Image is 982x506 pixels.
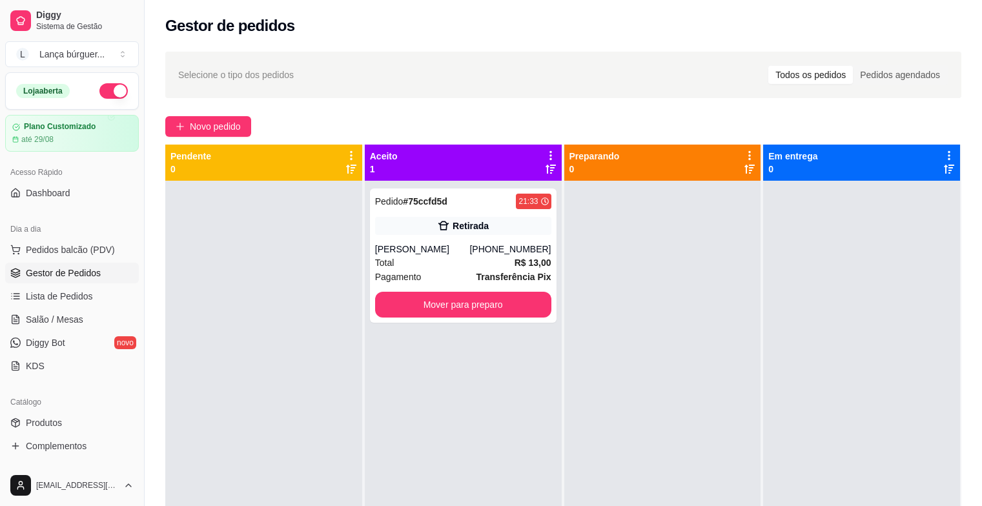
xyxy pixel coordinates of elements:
[375,256,394,270] span: Total
[403,196,447,207] strong: # 75ccfd5d
[453,219,489,232] div: Retirada
[16,48,29,61] span: L
[375,243,470,256] div: [PERSON_NAME]
[5,470,139,501] button: [EMAIL_ADDRESS][DOMAIN_NAME]
[375,292,551,318] button: Mover para preparo
[375,270,422,284] span: Pagamento
[99,83,128,99] button: Alterar Status
[569,163,620,176] p: 0
[39,48,105,61] div: Lança búrguer ...
[26,187,70,199] span: Dashboard
[768,163,817,176] p: 0
[26,267,101,279] span: Gestor de Pedidos
[24,122,96,132] article: Plano Customizado
[26,243,115,256] span: Pedidos balcão (PDV)
[469,243,551,256] div: [PHONE_NUMBER]
[569,150,620,163] p: Preparando
[370,150,398,163] p: Aceito
[5,392,139,412] div: Catálogo
[5,356,139,376] a: KDS
[5,436,139,456] a: Complementos
[165,116,251,137] button: Novo pedido
[768,150,817,163] p: Em entrega
[5,412,139,433] a: Produtos
[5,239,139,260] button: Pedidos balcão (PDV)
[165,15,295,36] h2: Gestor de pedidos
[178,68,294,82] span: Selecione o tipo dos pedidos
[26,290,93,303] span: Lista de Pedidos
[21,134,54,145] article: até 29/08
[36,21,134,32] span: Sistema de Gestão
[26,416,62,429] span: Produtos
[36,480,118,491] span: [EMAIL_ADDRESS][DOMAIN_NAME]
[5,286,139,307] a: Lista de Pedidos
[16,84,70,98] div: Loja aberta
[5,332,139,353] a: Diggy Botnovo
[5,263,139,283] a: Gestor de Pedidos
[5,41,139,67] button: Select a team
[170,163,211,176] p: 0
[370,163,398,176] p: 1
[36,10,134,21] span: Diggy
[515,258,551,268] strong: R$ 13,00
[26,313,83,326] span: Salão / Mesas
[26,440,87,452] span: Complementos
[5,5,139,36] a: DiggySistema de Gestão
[768,66,853,84] div: Todos os pedidos
[853,66,947,84] div: Pedidos agendados
[5,219,139,239] div: Dia a dia
[518,196,538,207] div: 21:33
[5,115,139,152] a: Plano Customizadoaté 29/08
[176,122,185,131] span: plus
[5,309,139,330] a: Salão / Mesas
[170,150,211,163] p: Pendente
[26,359,45,372] span: KDS
[5,183,139,203] a: Dashboard
[26,336,65,349] span: Diggy Bot
[476,272,551,282] strong: Transferência Pix
[5,162,139,183] div: Acesso Rápido
[190,119,241,134] span: Novo pedido
[375,196,404,207] span: Pedido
